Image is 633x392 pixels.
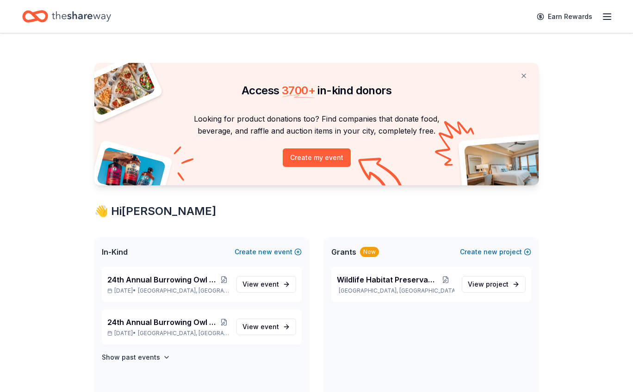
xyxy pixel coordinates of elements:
[460,246,531,257] button: Createnewproject
[261,323,279,331] span: event
[138,330,229,337] span: [GEOGRAPHIC_DATA], [GEOGRAPHIC_DATA]
[105,113,527,137] p: Looking for product donations too? Find companies that donate food, beverage, and raffle and auct...
[258,246,272,257] span: new
[102,352,160,363] h4: Show past events
[107,287,229,294] p: [DATE] •
[138,287,229,294] span: [GEOGRAPHIC_DATA], [GEOGRAPHIC_DATA]
[531,8,598,25] a: Earn Rewards
[242,279,279,290] span: View
[484,246,497,257] span: new
[360,247,379,257] div: New
[102,246,128,257] span: In-Kind
[107,274,219,285] span: 24th Annual Burrowing Owl Festival and on-line auction
[331,246,356,257] span: Grants
[22,6,111,27] a: Home
[242,321,279,332] span: View
[486,280,509,288] span: project
[84,57,156,116] img: Pizza
[107,330,229,337] p: [DATE] •
[282,84,315,97] span: 3700 +
[242,84,391,97] span: Access in-kind donors
[337,274,437,285] span: Wildlife Habitat Preservation
[462,276,526,293] a: View project
[468,279,509,290] span: View
[107,317,219,328] span: 24th Annual Burrowing Owl Festival and on-line auction
[358,158,404,192] img: Curvy arrow
[236,318,296,335] a: View event
[235,246,302,257] button: Createnewevent
[94,204,539,219] div: 👋 Hi [PERSON_NAME]
[337,287,454,294] p: [GEOGRAPHIC_DATA], [GEOGRAPHIC_DATA]
[283,148,351,167] button: Create my event
[261,280,279,288] span: event
[236,276,296,293] a: View event
[102,352,170,363] button: Show past events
